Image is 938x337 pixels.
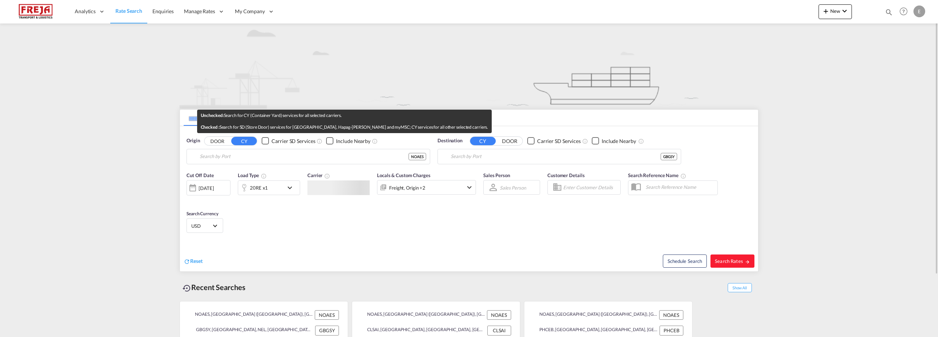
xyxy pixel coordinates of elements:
span: Analytics [75,8,96,15]
div: PHCEB, Cebu, Philippines, South East Asia, Asia Pacific [533,326,658,335]
div: NOAES, Alesund (Aalesund), Norway, Northern Europe, Europe [361,310,485,320]
md-icon: icon-chevron-down [285,183,298,192]
md-checkbox: Checkbox No Ink [262,137,315,145]
input: Search by Port [200,151,409,162]
div: Recent Searches [180,279,248,296]
div: GBGSY, Grimsby, NEL, United Kingdom, GB & Ireland, Europe [189,326,313,335]
md-icon: icon-plus 400-fg [821,7,830,15]
div: Include Nearby [602,138,636,145]
span: Unchecked: [201,113,224,118]
span: New [821,8,849,14]
md-icon: icon-backup-restore [182,284,191,293]
div: NOAES [315,310,339,320]
span: Sales Person [483,172,510,178]
md-datepicker: Select [187,195,192,205]
div: NOAES, Alesund (Aalesund), Norway, Northern Europe, Europe [189,310,313,320]
md-pagination-wrapper: Use the left and right arrow keys to navigate between tabs [184,110,301,126]
md-input-container: Grimsby, NEL, GBGSY [438,149,681,164]
md-icon: icon-chevron-down [465,183,474,192]
div: Origin DOOR CY Checkbox No InkUnchecked: Search for CY (Container Yard) services for all selected... [180,126,758,271]
md-select: Sales Person [499,182,527,193]
span: Search Rates [715,258,750,264]
span: Show All [728,283,752,292]
input: Enter Customer Details [563,182,618,193]
div: Help [897,5,913,18]
md-icon: icon-arrow-right [745,259,750,264]
md-icon: icon-magnify [885,8,893,16]
md-icon: Unchecked: Search for CY (Container Yard) services for all selected carriers.Checked : Search for... [317,138,322,144]
span: My Company [235,8,265,15]
div: 20RE x1 [250,183,268,193]
button: CY [470,137,496,145]
md-icon: Your search will be saved by the below given name [680,173,686,179]
img: 586607c025bf11f083711d99603023e7.png [11,3,60,20]
div: GBGSY [661,153,677,160]
button: icon-plus 400-fgNewicon-chevron-down [819,4,852,19]
button: CY [231,137,257,145]
span: Manage Rates [184,8,215,15]
md-icon: The selected Trucker/Carrierwill be displayed in the rate results If the rates are from another f... [324,173,330,179]
md-select: Select Currency: $ USDUnited States Dollar [191,220,219,231]
div: [DATE] [199,185,214,191]
div: NOAES [487,310,511,320]
span: Search Reference Name [628,172,686,178]
div: Freight Origin Destination Factory Stuffing [389,183,425,193]
div: Search for CY (Container Yard) services for all selected carriers. [201,111,488,120]
div: Include Nearby [336,138,370,145]
div: NOAES [409,153,426,160]
div: E [913,6,925,17]
md-checkbox: Checkbox No Ink [527,137,581,145]
div: Freight Origin Destination Factory Stuffingicon-chevron-down [377,180,476,195]
div: GBGSY [315,326,339,335]
md-icon: Unchecked: Ignores neighbouring ports when fetching rates.Checked : Includes neighbouring ports w... [638,138,644,144]
span: Rate Search [115,8,142,14]
span: Load Type [238,172,267,178]
button: DOOR [204,137,230,145]
md-checkbox: Checkbox No Ink [592,137,636,145]
md-icon: Unchecked: Search for CY (Container Yard) services for all selected carriers.Checked : Search for... [582,138,588,144]
span: Destination [437,137,462,144]
md-checkbox: Checkbox No Ink [326,137,370,145]
div: icon-refreshReset [184,257,203,265]
span: Checked : [201,124,219,130]
md-icon: icon-chevron-down [840,7,849,15]
img: new-FCL.png [180,23,758,109]
div: CLSAI, San Antonio, Chile, South America, Americas [361,326,485,335]
md-tab-item: FCL [184,110,213,126]
span: Help [897,5,910,18]
div: Carrier SD Services [537,138,581,145]
input: Search Reference Name [642,182,717,193]
md-icon: icon-information-outline [261,173,267,179]
div: CLSAI [487,326,511,335]
div: PHCEB [660,326,683,335]
span: Enquiries [152,8,174,14]
button: Search Ratesicon-arrow-right [710,254,754,268]
md-input-container: Alesund (Aalesund), NOAES [187,149,430,164]
span: USD [191,223,212,229]
button: DOOR [497,137,522,145]
md-icon: icon-refresh [184,258,190,265]
div: NOAES [659,310,683,320]
md-icon: Unchecked: Ignores neighbouring ports when fetching rates.Checked : Includes neighbouring ports w... [372,138,378,144]
span: Origin [187,137,200,144]
button: Note: By default Schedule search will only considerorigin ports, destination ports and cut off da... [663,254,707,268]
input: Search by Port [451,151,661,162]
span: Carrier [307,172,330,178]
div: icon-magnify [885,8,893,19]
span: Cut Off Date [187,172,214,178]
span: Reset [190,258,203,264]
div: Carrier SD Services [272,138,315,145]
div: Search for SD (Store Door) services for [GEOGRAPHIC_DATA], Hapag-[PERSON_NAME] and myMSC; CY serv... [201,123,488,131]
div: [DATE] [187,180,230,195]
div: 20RE x1icon-chevron-down [238,180,300,195]
span: Search Currency [187,211,218,216]
div: NOAES, Alesund (Aalesund), Norway, Northern Europe, Europe [533,310,657,320]
span: Locals & Custom Charges [377,172,431,178]
span: Customer Details [547,172,584,178]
